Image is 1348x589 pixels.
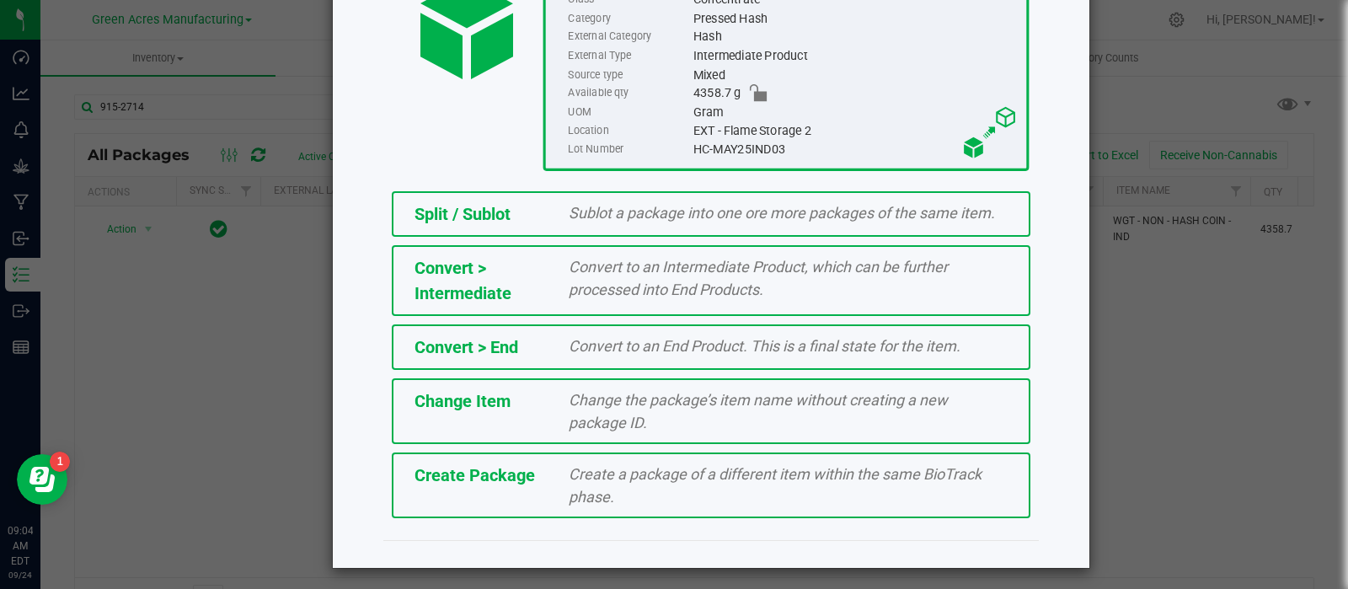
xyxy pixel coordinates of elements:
label: Lot Number [568,140,689,158]
label: External Type [568,46,689,65]
span: Convert to an End Product. This is a final state for the item. [569,337,960,355]
label: UOM [568,103,689,121]
span: Sublot a package into one ore more packages of the same item. [569,204,995,222]
span: Split / Sublot [415,204,511,224]
span: Change the package’s item name without creating a new package ID. [569,391,948,431]
span: Convert > Intermediate [415,258,511,303]
iframe: Resource center [17,454,67,505]
label: Location [568,121,689,140]
div: Hash [693,28,1017,46]
label: External Category [568,28,689,46]
span: 4358.7 g [693,84,741,103]
div: HC-MAY25IND03 [693,140,1017,158]
span: Convert to an Intermediate Product, which can be further processed into End Products. [569,258,948,298]
span: Convert > End [415,337,518,357]
label: Available qty [568,84,689,103]
iframe: Resource center unread badge [50,452,70,472]
span: Create Package [415,465,535,485]
div: Intermediate Product [693,46,1017,65]
label: Source type [568,66,689,84]
div: Gram [693,103,1017,121]
div: Mixed [693,66,1017,84]
div: EXT - Flame Storage 2 [693,121,1017,140]
span: Change Item [415,391,511,411]
label: Category [568,9,689,28]
span: Create a package of a different item within the same BioTrack phase. [569,465,982,506]
div: Pressed Hash [693,9,1017,28]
